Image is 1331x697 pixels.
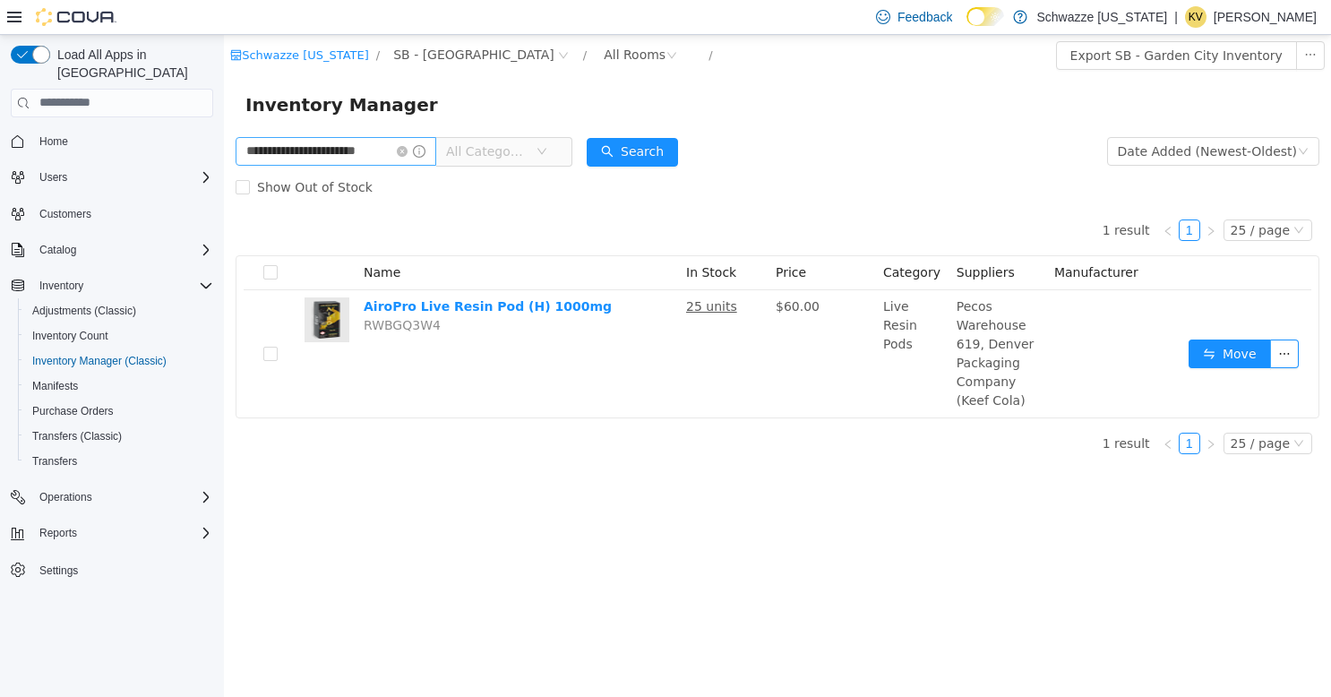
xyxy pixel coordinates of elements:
span: Catalog [39,243,76,257]
button: Reports [32,522,84,544]
span: / [485,13,488,27]
span: Inventory [32,275,213,297]
a: 1 [956,399,975,418]
span: Adjustments (Classic) [25,300,213,322]
span: Users [39,170,67,185]
i: icon: left [939,191,949,202]
a: Settings [32,560,85,581]
span: Operations [39,490,92,504]
img: AiroPro Live Resin Pod (H) 1000mg hero shot [81,262,125,307]
img: Cova [36,8,116,26]
i: icon: down [1074,111,1085,124]
span: Inventory [39,279,83,293]
a: Adjustments (Classic) [25,300,143,322]
span: Home [39,134,68,149]
i: icon: right [982,404,992,415]
div: 25 / page [1007,399,1066,418]
span: Dark Mode [966,26,967,27]
button: Operations [4,485,220,510]
span: Inventory Manager (Classic) [32,354,167,368]
span: SB - Garden City [169,10,331,30]
span: Inventory Manager [21,56,225,84]
button: Catalog [4,237,220,262]
div: Kristine Valdez [1185,6,1206,28]
button: Users [32,167,74,188]
a: Inventory Count [25,325,116,347]
button: Transfers (Classic) [18,424,220,449]
span: / [359,13,363,27]
span: Reports [32,522,213,544]
nav: Complex example [11,121,213,630]
span: Transfers (Classic) [25,426,213,447]
a: icon: shopSchwazze [US_STATE] [6,13,145,27]
span: Customers [32,202,213,225]
span: Transfers [32,454,77,469]
button: Transfers [18,449,220,474]
span: Suppliers [733,230,791,245]
span: Users [32,167,213,188]
button: Operations [32,486,99,508]
span: Transfers (Classic) [32,429,122,443]
button: Inventory Manager (Classic) [18,348,220,374]
button: icon: searchSearch [363,103,454,132]
a: Home [32,131,75,152]
span: Purchase Orders [32,404,114,418]
a: Purchase Orders [25,400,121,422]
li: Previous Page [933,398,955,419]
button: icon: swapMove [965,305,1047,333]
a: Transfers (Classic) [25,426,129,447]
span: Manufacturer [830,230,915,245]
span: All Categories [222,108,304,125]
i: icon: info-circle [189,110,202,123]
span: $60.00 [552,264,596,279]
p: | [1174,6,1178,28]
button: Catalog [32,239,83,261]
div: Date Added (Newest-Oldest) [894,103,1073,130]
button: Inventory Count [18,323,220,348]
li: Next Page [976,398,998,419]
span: Adjustments (Classic) [32,304,136,318]
u: 25 units [462,264,513,279]
button: Inventory [32,275,90,297]
li: 1 result [879,185,926,206]
span: Name [140,230,176,245]
span: Catalog [32,239,213,261]
button: Inventory [4,273,220,298]
i: icon: left [939,404,949,415]
button: icon: ellipsis [1072,6,1101,35]
span: Load All Apps in [GEOGRAPHIC_DATA] [50,46,213,82]
a: 1 [956,185,975,205]
li: Next Page [976,185,998,206]
span: Customers [39,207,91,221]
span: In Stock [462,230,512,245]
span: Inventory Count [25,325,213,347]
button: Adjustments (Classic) [18,298,220,323]
li: 1 [955,185,976,206]
a: Transfers [25,451,84,472]
i: icon: down [1069,403,1080,416]
i: icon: down [313,111,323,124]
span: Purchase Orders [25,400,213,422]
span: / [152,13,156,27]
button: Reports [4,521,220,546]
span: RWBGQ3W4 [140,283,217,297]
span: Operations [32,486,213,508]
span: Category [659,230,717,245]
span: Pecos Warehouse 619, Denver Packaging Company (Keef Cola) [733,264,811,373]
i: icon: close-circle [173,111,184,122]
span: Inventory Manager (Classic) [25,350,213,372]
p: [PERSON_NAME] [1214,6,1317,28]
button: Export SB - Garden City Inventory [832,6,1073,35]
button: Customers [4,201,220,227]
a: Manifests [25,375,85,397]
span: Manifests [25,375,213,397]
span: Reports [39,526,77,540]
span: Price [552,230,582,245]
span: Inventory Count [32,329,108,343]
li: 1 [955,398,976,419]
i: icon: shop [6,14,18,26]
i: icon: down [1069,190,1080,202]
span: KV [1189,6,1203,28]
button: Manifests [18,374,220,399]
button: Purchase Orders [18,399,220,424]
